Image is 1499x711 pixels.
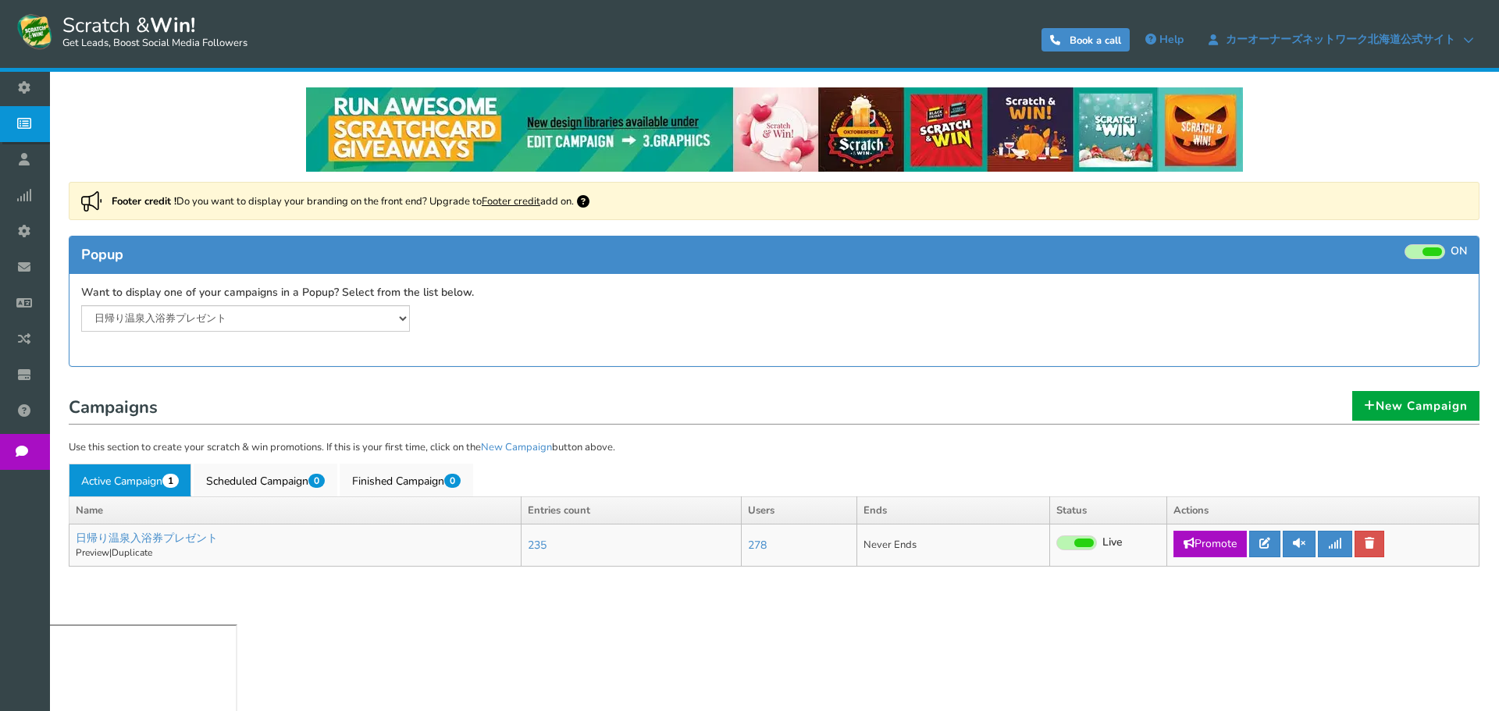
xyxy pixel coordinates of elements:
[748,538,767,553] a: 278
[856,524,1049,567] td: Never Ends
[741,496,856,524] th: Users
[16,12,55,51] img: Scratch and Win
[150,12,195,39] strong: Win!
[62,37,247,50] small: Get Leads, Boost Social Media Followers
[1218,34,1463,46] span: カーオーナーズネットワーク北海道公式サイト
[1451,244,1467,259] span: ON
[194,464,337,496] a: Scheduled Campaign
[1167,496,1479,524] th: Actions
[1159,32,1184,47] span: Help
[69,182,1479,220] div: Do you want to display your branding on the front end? Upgrade to add on.
[1138,27,1191,52] a: Help
[55,12,247,51] span: Scratch &
[69,393,1479,425] h1: Campaigns
[69,440,1479,456] p: Use this section to create your scratch & win promotions. If this is your first time, click on th...
[521,496,741,524] th: Entries count
[112,194,176,208] strong: Footer credit !
[1102,535,1123,550] span: Live
[528,538,547,553] a: 235
[1173,531,1247,557] a: Promote
[856,496,1049,524] th: Ends
[76,531,218,546] a: 日帰り温泉入浴券プレゼント
[81,286,474,300] label: Want to display one of your campaigns in a Popup? Select from the list below.
[1352,391,1479,421] a: New Campaign
[81,245,123,264] span: Popup
[76,546,109,559] a: Preview
[1070,34,1121,48] span: Book a call
[481,440,552,454] a: New Campaign
[308,474,325,488] span: 0
[76,546,515,560] p: |
[112,546,152,559] a: Duplicate
[444,474,461,488] span: 0
[16,12,247,51] a: Scratch &Win! Get Leads, Boost Social Media Followers
[1041,28,1130,52] a: Book a call
[1050,496,1167,524] th: Status
[69,464,191,496] a: Active Campaign
[340,464,473,496] a: Finished Campaign
[306,87,1243,172] img: festival-poster-2020.webp
[162,474,179,488] span: 1
[69,496,522,524] th: Name
[482,194,540,208] a: Footer credit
